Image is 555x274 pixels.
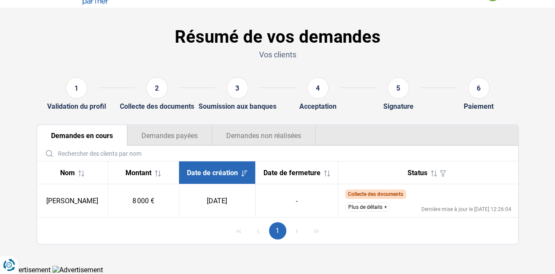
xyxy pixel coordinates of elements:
[388,77,409,99] div: 5
[269,222,286,239] button: Page 1
[127,125,212,146] button: Demandes payées
[60,169,75,177] span: Nom
[263,169,321,177] span: Date de fermeture
[230,222,247,239] button: First Page
[468,77,490,99] div: 6
[179,184,255,217] td: [DATE]
[250,222,267,239] button: Previous Page
[227,77,248,99] div: 3
[199,102,276,110] div: Soumission aux banques
[37,184,108,217] td: [PERSON_NAME]
[41,146,515,161] input: Rechercher des clients par nom
[383,102,414,110] div: Signature
[212,125,316,146] button: Demandes non réalisées
[348,191,403,197] span: Collecte des documents
[307,77,329,99] div: 4
[66,77,87,99] div: 1
[108,184,179,217] td: 8 000 €
[464,102,494,110] div: Paiement
[308,222,325,239] button: Last Page
[52,266,103,274] img: Advertisement
[288,222,305,239] button: Next Page
[255,184,338,217] td: -
[125,169,151,177] span: Montant
[421,207,511,212] div: Dernière mise à jour le [DATE] 12:26:04
[37,125,127,146] button: Demandes en cours
[407,169,427,177] span: Status
[299,102,337,110] div: Acceptation
[120,102,194,110] div: Collecte des documents
[36,49,519,60] p: Vos clients
[187,169,238,177] span: Date de création
[345,202,390,212] button: Plus de détails
[146,77,168,99] div: 2
[47,102,106,110] div: Validation du profil
[36,27,519,47] h1: Résumé de vos demandes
